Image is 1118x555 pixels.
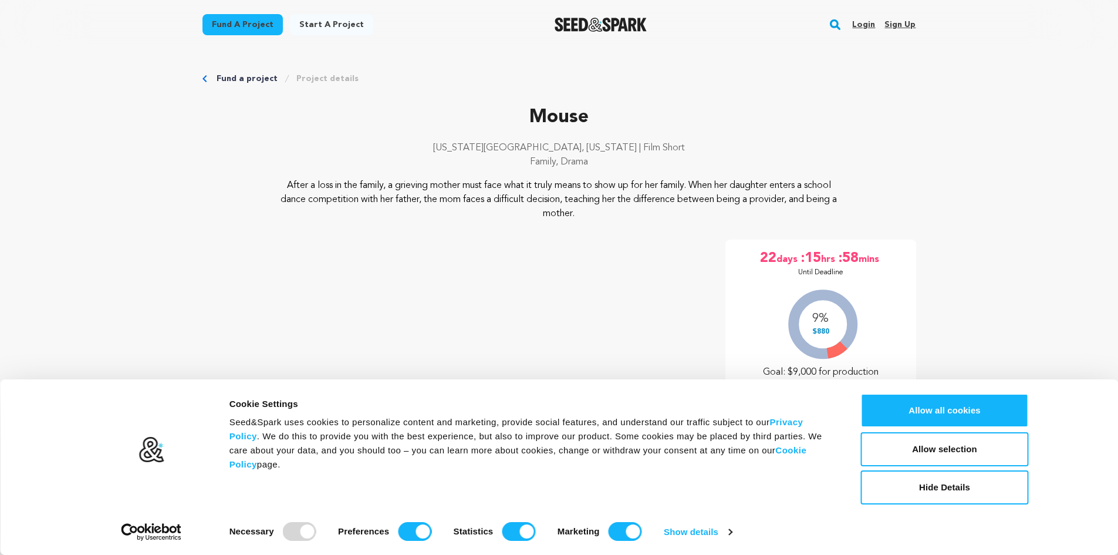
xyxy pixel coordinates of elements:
legend: Consent Selection [229,517,229,518]
a: Usercentrics Cookiebot - opens in a new window [100,523,202,541]
a: Start a project [290,14,373,35]
p: After a loss in the family, a grieving mother must face what it truly means to show up for her fa... [273,179,845,221]
span: :15 [800,249,821,268]
span: 22 [760,249,776,268]
strong: Preferences [338,526,389,536]
img: Seed&Spark Logo Dark Mode [555,18,647,32]
p: Mouse [202,103,916,132]
strong: Statistics [454,526,494,536]
a: Seed&Spark Homepage [555,18,647,32]
button: Hide Details [861,470,1029,504]
div: Cookie Settings [229,397,835,411]
a: Project details [296,73,359,85]
p: [US_STATE][GEOGRAPHIC_DATA], [US_STATE] | Film Short [202,141,916,155]
strong: Marketing [558,526,600,536]
a: Show details [664,523,732,541]
div: Seed&Spark uses cookies to personalize content and marketing, provide social features, and unders... [229,415,835,472]
button: Allow selection [861,432,1029,466]
a: Fund a project [202,14,283,35]
a: Login [852,15,875,34]
strong: Necessary [229,526,274,536]
img: logo [138,436,164,463]
p: Family, Drama [202,155,916,169]
button: Allow all cookies [861,393,1029,428]
span: :58 [837,249,859,268]
div: Breadcrumb [202,73,916,85]
a: Sign up [884,15,916,34]
span: days [776,249,800,268]
span: mins [859,249,881,268]
span: hrs [821,249,837,268]
p: Until Deadline [798,268,843,277]
a: Fund a project [217,73,278,85]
